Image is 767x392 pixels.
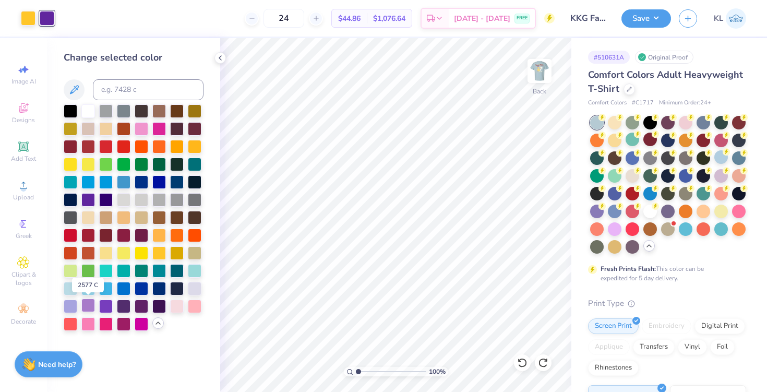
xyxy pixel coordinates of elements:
div: This color can be expedited for 5 day delivery. [601,264,729,283]
img: Katelyn Lizano [726,8,746,29]
strong: Need help? [38,360,76,370]
button: Save [621,9,671,28]
div: Embroidery [642,318,691,334]
div: Vinyl [678,339,707,355]
span: Decorate [11,317,36,326]
div: 2577 C [72,278,104,292]
div: Foil [710,339,735,355]
span: Designs [12,116,35,124]
span: FREE [517,15,528,22]
a: KL [714,8,746,29]
div: Applique [588,339,630,355]
input: Untitled Design [562,8,614,29]
span: Clipart & logos [5,270,42,287]
input: – – [263,9,304,28]
span: Upload [13,193,34,201]
span: Image AI [11,77,36,86]
div: Screen Print [588,318,639,334]
div: Print Type [588,298,746,310]
div: Change selected color [64,51,203,65]
strong: Fresh Prints Flash: [601,265,656,273]
span: Comfort Colors Adult Heavyweight T-Shirt [588,68,743,95]
div: Digital Print [694,318,745,334]
span: # C1717 [632,99,654,108]
input: e.g. 7428 c [93,79,203,100]
span: $44.86 [338,13,361,24]
span: 100 % [429,367,446,376]
span: Minimum Order: 24 + [659,99,711,108]
img: Back [529,61,550,81]
div: Transfers [633,339,675,355]
span: Greek [16,232,32,240]
div: Original Proof [635,51,693,64]
div: # 510631A [588,51,630,64]
span: Add Text [11,155,36,163]
div: Back [533,87,546,96]
div: Rhinestones [588,360,639,376]
span: Comfort Colors [588,99,627,108]
span: [DATE] - [DATE] [454,13,510,24]
span: KL [714,13,723,25]
span: $1,076.64 [373,13,405,24]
